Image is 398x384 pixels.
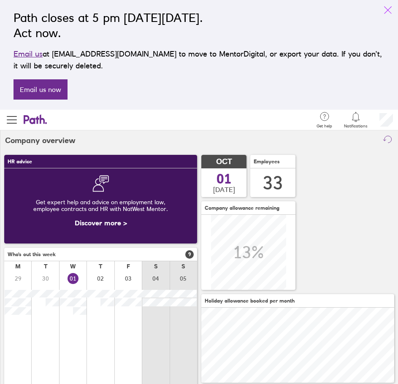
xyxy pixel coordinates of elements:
div: Get expert help and advice on employment law, employee contracts and HR with NatWest Mentor. [11,192,190,219]
span: Get help [317,124,332,129]
div: M [15,263,21,270]
a: Notifications [344,111,368,129]
a: Email us [14,49,43,58]
p: at [EMAIL_ADDRESS][DOMAIN_NAME] to move to MentorDigital, or export your data. If you don’t, it w... [14,48,384,72]
span: Notifications [344,124,368,129]
span: Company allowance remaining [205,205,279,211]
h2: Company overview [5,130,76,151]
span: 01 [217,172,232,186]
div: S [181,263,185,270]
span: Who's out this week [8,251,56,257]
div: T [44,263,47,270]
div: T [99,263,102,270]
div: S [154,263,158,270]
div: 33 [263,172,283,194]
span: [DATE] [213,186,235,193]
span: Holiday allowance booked per month [205,298,295,304]
a: Discover more > [75,219,127,227]
h2: Path closes at 5 pm [DATE][DATE]. Act now. [14,10,384,41]
span: Employees [254,159,280,165]
span: 9 [185,250,194,259]
div: W [70,263,76,270]
div: F [127,263,130,270]
span: HR advice [8,159,32,165]
a: Email us now [14,79,68,100]
span: OCT [216,157,232,166]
